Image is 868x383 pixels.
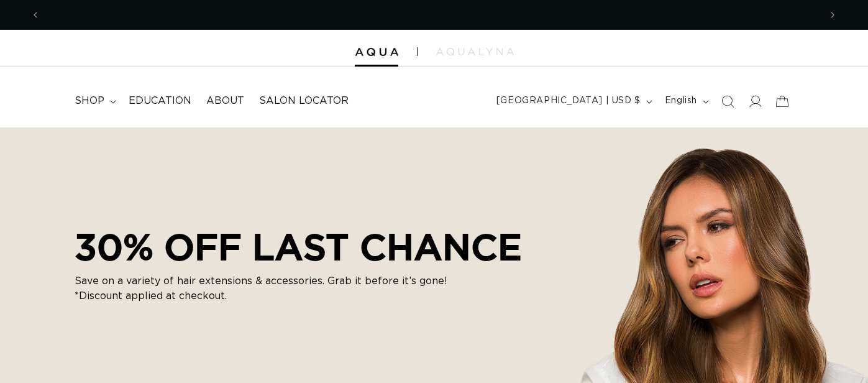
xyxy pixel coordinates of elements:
span: Education [129,95,191,108]
span: About [206,95,244,108]
span: English [665,95,697,108]
a: About [199,87,252,115]
a: Salon Locator [252,87,356,115]
span: [GEOGRAPHIC_DATA] | USD $ [496,95,641,108]
img: Aqua Hair Extensions [355,48,398,57]
button: English [657,90,714,113]
button: [GEOGRAPHIC_DATA] | USD $ [489,90,657,113]
button: Previous announcement [22,3,49,27]
summary: shop [67,87,121,115]
button: Next announcement [819,3,846,27]
span: shop [75,95,104,108]
h2: 30% OFF LAST CHANCE [75,225,522,269]
a: Education [121,87,199,115]
p: Save on a variety of hair extensions & accessories. Grab it before it’s gone! *Discount applied a... [75,274,447,303]
img: aqualyna.com [436,48,514,55]
span: Salon Locator [259,95,349,108]
summary: Search [714,88,741,115]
